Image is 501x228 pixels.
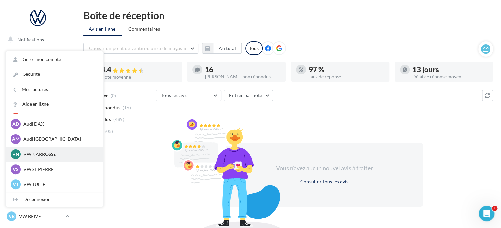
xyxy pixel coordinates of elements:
[309,66,384,73] div: 97 %
[101,66,177,73] div: 4.4
[90,104,120,111] span: Non répondus
[23,136,96,142] p: Audi [GEOGRAPHIC_DATA]
[13,181,19,188] span: VT
[12,136,20,142] span: AM
[101,75,177,79] div: Note moyenne
[297,178,351,186] button: Consulter tous les avis
[4,65,72,79] a: Boîte de réception
[23,166,96,173] p: VW ST PIERRE
[412,66,488,73] div: 13 jours
[6,192,103,207] div: Déconnexion
[412,74,488,79] div: Délai de réponse moyen
[4,148,72,161] a: Calendrier
[128,26,160,32] span: Commentaires
[4,131,72,145] a: Médiathèque
[492,206,497,211] span: 1
[202,43,242,54] button: Au total
[309,74,384,79] div: Taux de réponse
[23,181,96,188] p: VW TULLE
[4,99,72,113] a: Campagnes
[205,66,280,73] div: 16
[6,82,103,97] a: Mes factures
[4,115,72,129] a: Contacts
[245,41,263,55] div: Tous
[83,10,493,20] div: Boîte de réception
[4,186,72,205] a: Campagnes DataOnDemand
[102,129,113,134] span: (505)
[4,164,72,183] a: PLV et print personnalisable
[19,213,63,219] p: VW BRIVE
[156,90,221,101] button: Tous les avis
[12,121,19,127] span: AD
[23,121,96,127] p: Audi DAX
[213,43,242,54] button: Au total
[12,151,19,157] span: VN
[113,117,124,122] span: (489)
[161,93,188,98] span: Tous les avis
[4,33,69,47] button: Notifications
[17,37,44,42] span: Notifications
[6,67,103,82] a: Sécurité
[89,45,186,51] span: Choisir un point de vente ou un code magasin
[224,90,273,101] button: Filtrer par note
[6,52,103,67] a: Gérer mon compte
[4,49,72,63] a: Opérations
[123,105,131,110] span: (16)
[4,82,72,96] a: Visibilité en ligne
[5,210,70,222] a: VB VW BRIVE
[268,164,381,173] div: Vous n'avez aucun nouvel avis à traiter
[6,97,103,112] a: Aide en ligne
[205,74,280,79] div: [PERSON_NAME] non répondus
[83,43,198,54] button: Choisir un point de vente ou un code magasin
[479,206,494,221] iframe: Intercom live chat
[9,213,15,219] span: VB
[13,166,19,173] span: VS
[23,151,96,157] p: VW NARROSSE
